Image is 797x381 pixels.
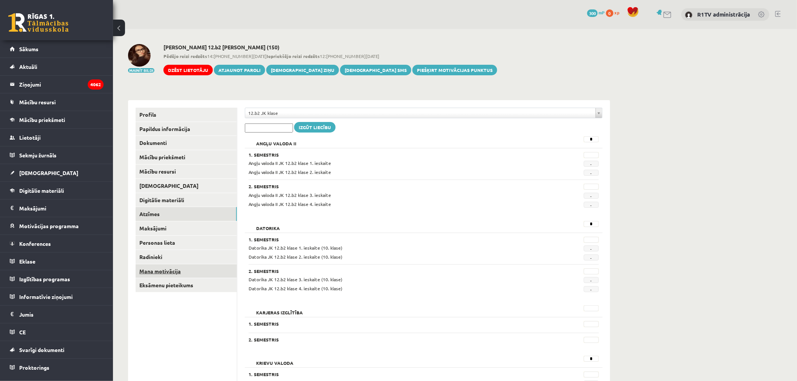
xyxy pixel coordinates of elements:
img: R1TV administrācija [685,11,693,19]
a: [DEMOGRAPHIC_DATA] [10,164,104,181]
span: CE [19,329,26,335]
span: Informatīvie ziņojumi [19,293,73,300]
span: - [584,277,599,283]
b: Pēdējo reizi redzēts [163,53,207,59]
a: Eksāmenu pieteikums [136,278,237,292]
h2: Datorika [249,221,287,229]
a: 12.b2 JK klase [245,108,602,118]
a: [DEMOGRAPHIC_DATA] SMS [340,65,411,75]
a: [DEMOGRAPHIC_DATA] [136,179,237,193]
a: Izgūt liecību [294,122,336,133]
span: Datorika JK 12.b2 klase 4. ieskaite (10. klase) [249,285,342,291]
a: Svarīgi dokumenti [10,341,104,358]
a: Maksājumi [136,221,237,235]
span: Jumis [19,311,34,318]
a: Proktorings [10,359,104,376]
a: Aktuāli [10,58,104,75]
a: [DEMOGRAPHIC_DATA] ziņu [266,65,339,75]
span: - [584,245,599,251]
span: 14:[PHONE_NUMBER][DATE] 12:[PHONE_NUMBER][DATE] [163,53,497,59]
span: - [584,202,599,208]
span: Angļu valoda II JK 12.b2 klase 1. ieskaite [249,160,331,166]
h2: [PERSON_NAME] 12.b2 [PERSON_NAME] (150) [163,44,497,50]
a: Sākums [10,40,104,58]
a: Konferences [10,235,104,252]
span: Angļu valoda II JK 12.b2 klase 4. ieskaite [249,201,331,207]
span: Lietotāji [19,134,41,141]
span: Izglītības programas [19,276,70,282]
a: Radinieki [136,250,237,264]
i: 4062 [88,79,104,90]
a: Piešķirt motivācijas punktus [412,65,497,75]
span: Datorika JK 12.b2 klase 2. ieskaite (10. klase) [249,254,342,260]
span: Sākums [19,46,38,52]
a: Digitālie materiāli [136,193,237,207]
a: Atjaunot paroli [214,65,265,75]
span: Mācību priekšmeti [19,116,65,123]
h3: 1. Semestris [249,372,539,377]
h3: 1. Semestris [249,237,539,242]
legend: Maksājumi [19,200,104,217]
span: - [584,255,599,261]
span: Datorika JK 12.b2 klase 3. ieskaite (10. klase) [249,276,342,282]
a: Jumis [10,306,104,323]
h3: 1. Semestris [249,152,539,157]
a: Lietotāji [10,129,104,146]
span: Svarīgi dokumenti [19,346,64,353]
a: Papildus informācija [136,122,237,136]
a: Mācību resursi [136,165,237,178]
span: - [584,161,599,167]
span: Proktorings [19,364,49,371]
a: Sekmju žurnāls [10,146,104,164]
a: Motivācijas programma [10,217,104,235]
a: R1TV administrācija [698,11,750,18]
a: Dokumenti [136,136,237,150]
span: Datorika JK 12.b2 klase 1. ieskaite (10. klase) [249,245,342,251]
h3: 1. Semestris [249,321,539,326]
span: Konferences [19,240,51,247]
span: 0 [606,9,614,17]
h2: Krievu valoda [249,356,301,363]
img: Karīna Maļuta [128,44,151,67]
span: Aktuāli [19,63,37,70]
a: CE [10,323,104,341]
h3: 2. Semestris [249,268,539,274]
a: Mana motivācija [136,264,237,278]
span: - [584,170,599,176]
a: Profils [136,108,237,122]
a: Rīgas 1. Tālmācības vidusskola [8,13,69,32]
span: Angļu valoda II JK 12.b2 klase 2. ieskaite [249,169,331,175]
h2: Angļu valoda II [249,136,304,144]
a: Informatīvie ziņojumi [10,288,104,305]
a: Mācību resursi [10,93,104,111]
span: Motivācijas programma [19,223,79,229]
a: Eklase [10,253,104,270]
span: Sekmju žurnāls [19,152,56,158]
span: Digitālie materiāli [19,187,64,194]
span: - [584,193,599,199]
button: Mainīt bildi [128,68,154,73]
a: Mācību priekšmeti [136,150,237,164]
span: Eklase [19,258,35,265]
span: Mācību resursi [19,99,56,105]
a: Izglītības programas [10,270,104,288]
a: Dzēst lietotāju [163,65,213,75]
span: mP [599,9,605,15]
h2: Karjeras izglītība [249,305,310,313]
a: Personas lieta [136,236,237,250]
a: Atzīmes [136,207,237,221]
span: 300 [587,9,598,17]
a: Digitālie materiāli [10,182,104,199]
span: xp [615,9,620,15]
a: Maksājumi [10,200,104,217]
a: 0 xp [606,9,623,15]
h3: 2. Semestris [249,184,539,189]
span: 12.b2 JK klase [248,108,592,118]
legend: Ziņojumi [19,76,104,93]
h3: 2. Semestris [249,337,539,342]
b: Iepriekšējo reizi redzēts [267,53,320,59]
span: - [584,286,599,292]
span: Angļu valoda II JK 12.b2 klase 3. ieskaite [249,192,331,198]
a: 300 mP [587,9,605,15]
a: Ziņojumi4062 [10,76,104,93]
